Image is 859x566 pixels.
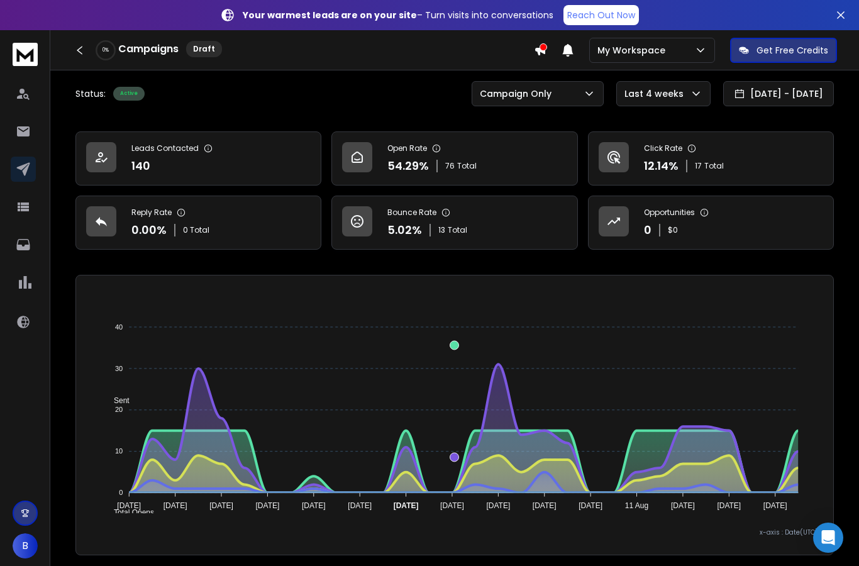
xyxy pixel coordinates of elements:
[718,501,741,510] tspan: [DATE]
[438,225,445,235] span: 13
[131,208,172,218] p: Reply Rate
[13,533,38,558] button: B
[104,396,130,405] span: Sent
[302,501,326,510] tspan: [DATE]
[119,489,123,496] tspan: 0
[183,225,209,235] p: 0 Total
[131,221,167,239] p: 0.00 %
[113,87,145,101] div: Active
[103,47,109,54] p: 0 %
[644,221,651,239] p: 0
[131,143,199,153] p: Leads Contacted
[567,9,635,21] p: Reach Out Now
[243,9,553,21] p: – Turn visits into conversations
[75,87,106,100] p: Status:
[387,143,427,153] p: Open Rate
[75,196,321,250] a: Reply Rate0.00%0 Total
[104,508,154,517] span: Total Opens
[86,528,823,537] p: x-axis : Date(UTC)
[756,44,828,57] p: Get Free Credits
[115,323,123,331] tspan: 40
[644,208,695,218] p: Opportunities
[723,81,834,106] button: [DATE] - [DATE]
[118,501,141,510] tspan: [DATE]
[625,501,648,510] tspan: 11 Aug
[563,5,639,25] a: Reach Out Now
[243,9,417,21] strong: Your warmest leads are on your site
[163,501,187,510] tspan: [DATE]
[730,38,837,63] button: Get Free Credits
[588,131,834,186] a: Click Rate12.14%17Total
[186,41,222,57] div: Draft
[440,501,464,510] tspan: [DATE]
[115,406,123,413] tspan: 20
[331,196,577,250] a: Bounce Rate5.02%13Total
[448,225,467,235] span: Total
[480,87,557,100] p: Campaign Only
[533,501,557,510] tspan: [DATE]
[209,501,233,510] tspan: [DATE]
[131,157,150,175] p: 140
[394,501,419,510] tspan: [DATE]
[75,131,321,186] a: Leads Contacted140
[445,161,455,171] span: 76
[579,501,603,510] tspan: [DATE]
[695,161,702,171] span: 17
[644,157,679,175] p: 12.14 %
[115,365,123,372] tspan: 30
[13,43,38,66] img: logo
[387,208,436,218] p: Bounce Rate
[115,447,123,455] tspan: 10
[813,523,843,553] div: Open Intercom Messenger
[387,221,422,239] p: 5.02 %
[387,157,429,175] p: 54.29 %
[671,501,695,510] tspan: [DATE]
[487,501,511,510] tspan: [DATE]
[763,501,787,510] tspan: [DATE]
[256,501,280,510] tspan: [DATE]
[118,42,179,57] h1: Campaigns
[668,225,678,235] p: $ 0
[457,161,477,171] span: Total
[644,143,682,153] p: Click Rate
[348,501,372,510] tspan: [DATE]
[597,44,670,57] p: My Workspace
[331,131,577,186] a: Open Rate54.29%76Total
[588,196,834,250] a: Opportunities0$0
[624,87,689,100] p: Last 4 weeks
[704,161,724,171] span: Total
